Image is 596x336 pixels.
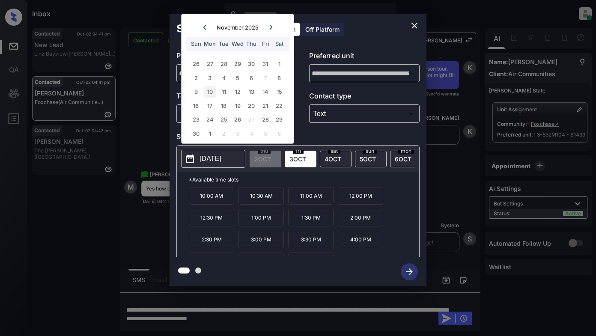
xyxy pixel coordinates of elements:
span: mon [398,149,414,154]
div: Not available Thursday, December 4th, 2025 [246,128,257,140]
div: Sun [190,38,202,50]
span: 5 OCT [360,155,376,163]
div: Choose Wednesday, November 5th, 2025 [232,72,243,84]
div: Choose Monday, November 24th, 2025 [204,114,215,125]
div: Choose Thursday, November 13th, 2025 [246,86,257,98]
div: Choose Tuesday, November 11th, 2025 [218,86,229,98]
div: Choose Saturday, November 15th, 2025 [274,86,285,98]
button: btn-next [396,261,423,283]
p: 5:00 PM [238,253,284,270]
div: Choose Sunday, November 23rd, 2025 [190,114,202,125]
span: 6 OCT [395,155,411,163]
span: sun [363,149,377,154]
div: Choose Sunday, November 9th, 2025 [190,86,202,98]
p: 12:00 PM [338,187,383,205]
div: Choose Tuesday, November 18th, 2025 [218,100,229,112]
div: Choose Thursday, October 30th, 2025 [246,58,257,70]
div: Tue [218,38,229,50]
div: Off Platform [301,23,344,36]
p: 10:30 AM [238,187,284,205]
div: Choose Sunday, November 2nd, 2025 [190,72,202,84]
div: Fri [259,38,271,50]
div: Choose Tuesday, November 25th, 2025 [218,114,229,125]
div: Choose Tuesday, November 4th, 2025 [218,72,229,84]
div: Choose Friday, November 28th, 2025 [259,114,271,125]
p: *Available time slots [189,172,419,187]
p: 2:30 PM [189,231,234,248]
div: Thu [246,38,257,50]
div: Choose Wednesday, November 19th, 2025 [232,100,243,112]
div: Choose Thursday, November 6th, 2025 [246,72,257,84]
div: Choose Sunday, November 16th, 2025 [190,100,202,112]
div: date-select [355,151,387,167]
div: Wed [232,38,243,50]
div: Choose Friday, November 14th, 2025 [259,86,271,98]
div: Choose Sunday, November 30th, 2025 [190,128,202,140]
h2: Schedule Tour [170,14,257,44]
div: Choose Wednesday, November 26th, 2025 [232,114,243,125]
div: Mon [204,38,215,50]
div: Choose Wednesday, November 12th, 2025 [232,86,243,98]
p: Preferred community [176,51,287,64]
div: Choose Tuesday, October 28th, 2025 [218,58,229,70]
span: sat [328,149,340,154]
div: Choose Thursday, November 20th, 2025 [246,100,257,112]
p: 11:00 AM [288,187,334,205]
div: Not available Thursday, November 27th, 2025 [246,114,257,125]
div: Not available Tuesday, December 2nd, 2025 [218,128,229,140]
div: Choose Saturday, November 1st, 2025 [274,58,285,70]
div: Not available Saturday, December 6th, 2025 [274,128,285,140]
div: Choose Saturday, November 22nd, 2025 [274,100,285,112]
div: Choose Monday, November 17th, 2025 [204,100,215,112]
div: Not available Friday, December 5th, 2025 [259,128,271,140]
div: Sat [274,38,285,50]
div: Choose Friday, October 31st, 2025 [259,58,271,70]
div: Choose Sunday, October 26th, 2025 [190,58,202,70]
p: 4:30 PM [189,253,234,270]
p: 3:30 PM [288,231,334,248]
div: date-select [320,151,352,167]
div: Choose Saturday, November 29th, 2025 [274,114,285,125]
div: Choose Monday, December 1st, 2025 [204,128,215,140]
p: Contact type [309,91,420,104]
div: Text [311,107,418,121]
div: Choose Monday, October 27th, 2025 [204,58,215,70]
span: 4 OCT [325,155,341,163]
span: fri [293,149,304,154]
div: In Person [179,107,285,121]
p: 10:00 AM [189,187,234,205]
p: 5:30 PM [288,253,334,270]
div: Not available Friday, November 7th, 2025 [259,72,271,84]
p: 2:00 PM [338,209,383,226]
div: Choose Monday, November 3rd, 2025 [204,72,215,84]
div: date-select [390,151,422,167]
div: date-select [285,151,316,167]
div: Choose Friday, November 21st, 2025 [259,100,271,112]
span: 3 OCT [289,155,306,163]
p: [DATE] [200,154,221,164]
p: 1:30 PM [288,209,334,226]
p: 1:00 PM [238,209,284,226]
div: month 2025-11 [184,57,291,141]
div: Not available Wednesday, December 3rd, 2025 [232,128,243,140]
p: 3:00 PM [238,231,284,248]
p: 4:00 PM [338,231,383,248]
button: [DATE] [181,150,245,168]
div: Choose Wednesday, October 29th, 2025 [232,58,243,70]
p: Select slot [176,131,420,145]
p: Preferred unit [309,51,420,64]
div: Choose Monday, November 10th, 2025 [204,86,215,98]
p: 12:30 PM [189,209,234,226]
button: close [406,17,423,34]
div: Choose Saturday, November 8th, 2025 [274,72,285,84]
p: Tour type [176,91,287,104]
